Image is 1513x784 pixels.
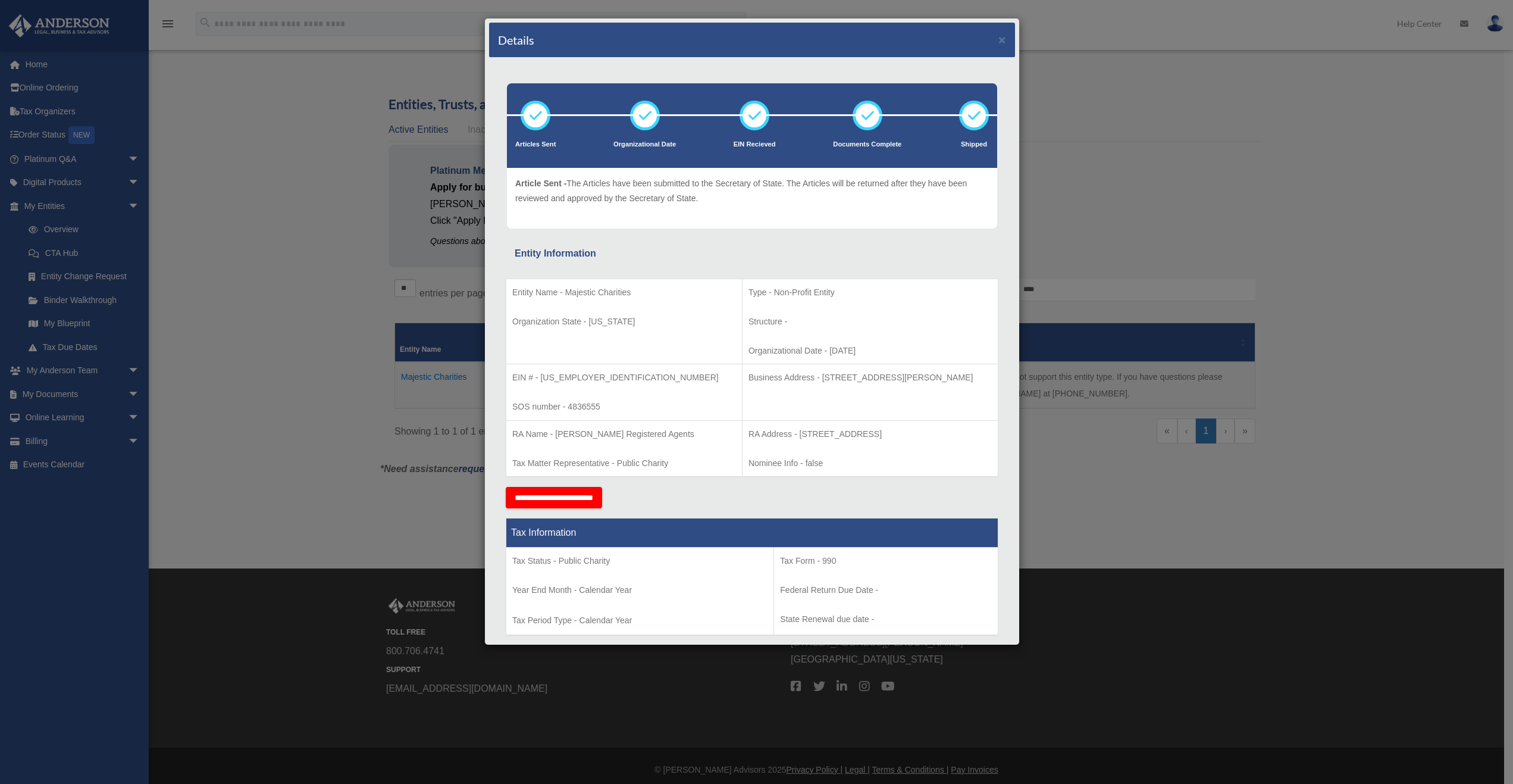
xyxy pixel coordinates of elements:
td: Tax Period Type - Calendar Year [506,548,774,636]
p: Year End Month - Calendar Year [512,583,768,598]
p: Nominee Info - false [748,456,992,471]
p: Shipped [959,139,989,151]
p: Federal Return Due Date - [780,583,992,598]
p: RA Address - [STREET_ADDRESS] [748,427,992,442]
p: EIN Recieved [734,139,776,151]
p: Organization State - [US_STATE] [512,314,736,329]
p: Tax Matter Representative - Public Charity [512,456,736,471]
p: Organizational Date - [DATE] [748,343,992,358]
th: Tax Information [506,518,998,548]
p: Tax Form - 990 [780,554,992,569]
p: Articles Sent [515,139,556,151]
p: Type - Non-Profit Entity [748,285,992,300]
p: Organizational Date [613,139,676,151]
p: Entity Name - Majestic Charities [512,285,736,300]
p: State Renewal due date - [780,612,992,627]
h4: Details [498,32,534,48]
p: Documents Complete [833,139,901,151]
p: RA Name - [PERSON_NAME] Registered Agents [512,427,736,442]
button: × [998,33,1006,46]
p: EIN # - [US_EMPLOYER_IDENTIFICATION_NUMBER] [512,370,736,385]
div: Entity Information [515,245,989,262]
span: Article Sent - [515,179,566,188]
p: Structure - [748,314,992,329]
p: Tax Status - Public Charity [512,554,768,569]
p: The Articles have been submitted to the Secretary of State. The Articles will be returned after t... [515,176,989,205]
p: Business Address - [STREET_ADDRESS][PERSON_NAME] [748,370,992,385]
p: SOS number - 4836555 [512,399,736,414]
